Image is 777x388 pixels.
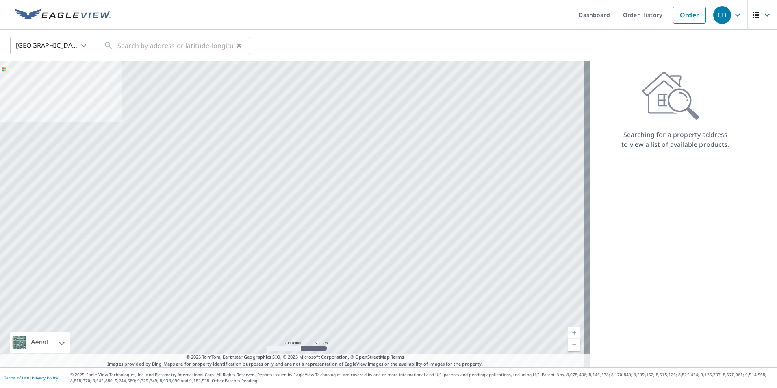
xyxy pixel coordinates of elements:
p: Searching for a property address to view a list of available products. [621,130,730,149]
span: © 2025 TomTom, Earthstar Geographics SIO, © 2025 Microsoft Corporation, © [186,354,404,361]
a: Current Level 5, Zoom Out [568,339,580,351]
p: | [4,375,58,380]
a: Terms [391,354,404,360]
div: Aerial [10,332,70,353]
a: Order [673,7,706,24]
div: Aerial [28,332,50,353]
div: [GEOGRAPHIC_DATA] [10,34,91,57]
p: © 2025 Eagle View Technologies, Inc. and Pictometry International Corp. All Rights Reserved. Repo... [70,372,773,384]
button: Clear [233,40,245,51]
a: Terms of Use [4,375,29,381]
img: EV Logo [15,9,111,21]
input: Search by address or latitude-longitude [117,34,233,57]
a: Privacy Policy [32,375,58,381]
a: OpenStreetMap [355,354,389,360]
div: CD [713,6,731,24]
a: Current Level 5, Zoom In [568,327,580,339]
